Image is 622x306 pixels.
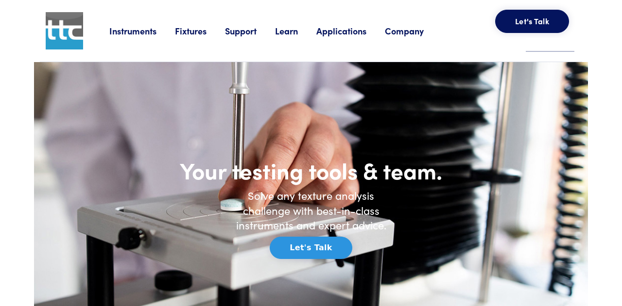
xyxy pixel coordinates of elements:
button: Let's Talk [495,10,569,33]
a: Instruments [109,25,175,37]
a: Support [225,25,275,37]
a: Company [385,25,442,37]
img: ttc_logo_1x1_v1.0.png [46,12,83,49]
button: Let's Talk [270,237,352,259]
h1: Your testing tools & team. [146,156,476,184]
a: Fixtures [175,25,225,37]
a: Learn [275,25,316,37]
a: Applications [316,25,385,37]
h6: Solve any texture analysis challenge with best-in-class instruments and expert advice. [228,188,394,233]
